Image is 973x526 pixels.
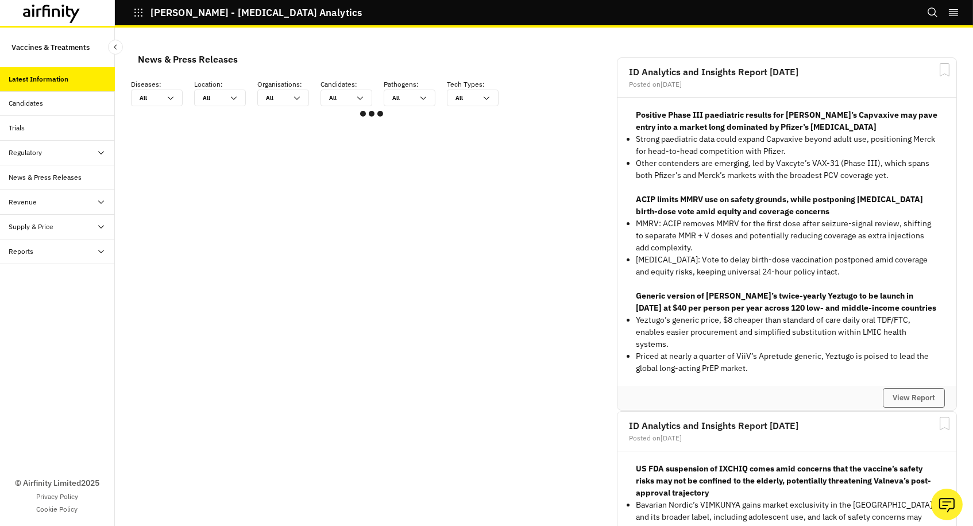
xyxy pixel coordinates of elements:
[636,314,938,350] p: Yeztugo’s generic price, $8 cheaper than standard of care daily oral TDF/FTC, enables easier proc...
[629,81,945,88] div: Posted on [DATE]
[9,197,37,207] div: Revenue
[194,79,257,90] p: Location :
[9,172,82,183] div: News & Press Releases
[629,421,945,430] h2: ID Analytics and Insights Report [DATE]
[636,157,938,181] p: Other contenders are emerging, led by Vaxcyte’s VAX-31 (Phase III), which spans both Pfizer’s and...
[636,218,938,254] p: MMRV: ACIP removes MMRV for the first dose after seizure-signal review, shifting to separate MMR ...
[36,492,78,502] a: Privacy Policy
[931,489,963,520] button: Ask our analysts
[131,79,194,90] p: Diseases :
[636,110,937,132] strong: Positive Phase III paediatric results for [PERSON_NAME]’s Capvaxive may pave entry into a market ...
[447,79,510,90] p: Tech Types :
[133,3,362,22] button: [PERSON_NAME] - [MEDICAL_DATA] Analytics
[636,291,936,313] strong: Generic version of [PERSON_NAME]’s twice-yearly Yeztugo to be launch in [DATE] at $40 per person ...
[937,416,952,431] svg: Bookmark Report
[927,3,939,22] button: Search
[636,254,938,278] p: [MEDICAL_DATA]: Vote to delay birth-dose vaccination postponed amid coverage and equity risks, ke...
[636,463,931,498] strong: US FDA suspension of IXCHIQ comes amid concerns that the vaccine’s safety risks may not be confin...
[636,194,923,216] strong: ACIP limits MMRV use on safety grounds, while postponing [MEDICAL_DATA] birth-dose vote amid equi...
[937,63,952,77] svg: Bookmark Report
[11,37,90,58] p: Vaccines & Treatments
[9,148,43,158] div: Regulatory
[9,74,69,84] div: Latest Information
[108,40,123,55] button: Close Sidebar
[37,504,78,515] a: Cookie Policy
[636,133,938,157] p: Strong paediatric data could expand Capvaxive beyond adult use, positioning Merck for head-to-hea...
[9,98,44,109] div: Candidates
[15,477,99,489] p: © Airfinity Limited 2025
[321,79,384,90] p: Candidates :
[384,79,447,90] p: Pathogens :
[9,222,54,232] div: Supply & Price
[883,388,945,408] button: View Report
[629,435,945,442] div: Posted on [DATE]
[636,350,938,374] p: Priced at nearly a quarter of ViiV’s Apretude generic, Yeztugo is poised to lead the global long-...
[257,79,321,90] p: Organisations :
[629,67,945,76] h2: ID Analytics and Insights Report [DATE]
[9,123,25,133] div: Trials
[9,246,34,257] div: Reports
[150,7,362,18] p: [PERSON_NAME] - [MEDICAL_DATA] Analytics
[138,51,238,68] div: News & Press Releases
